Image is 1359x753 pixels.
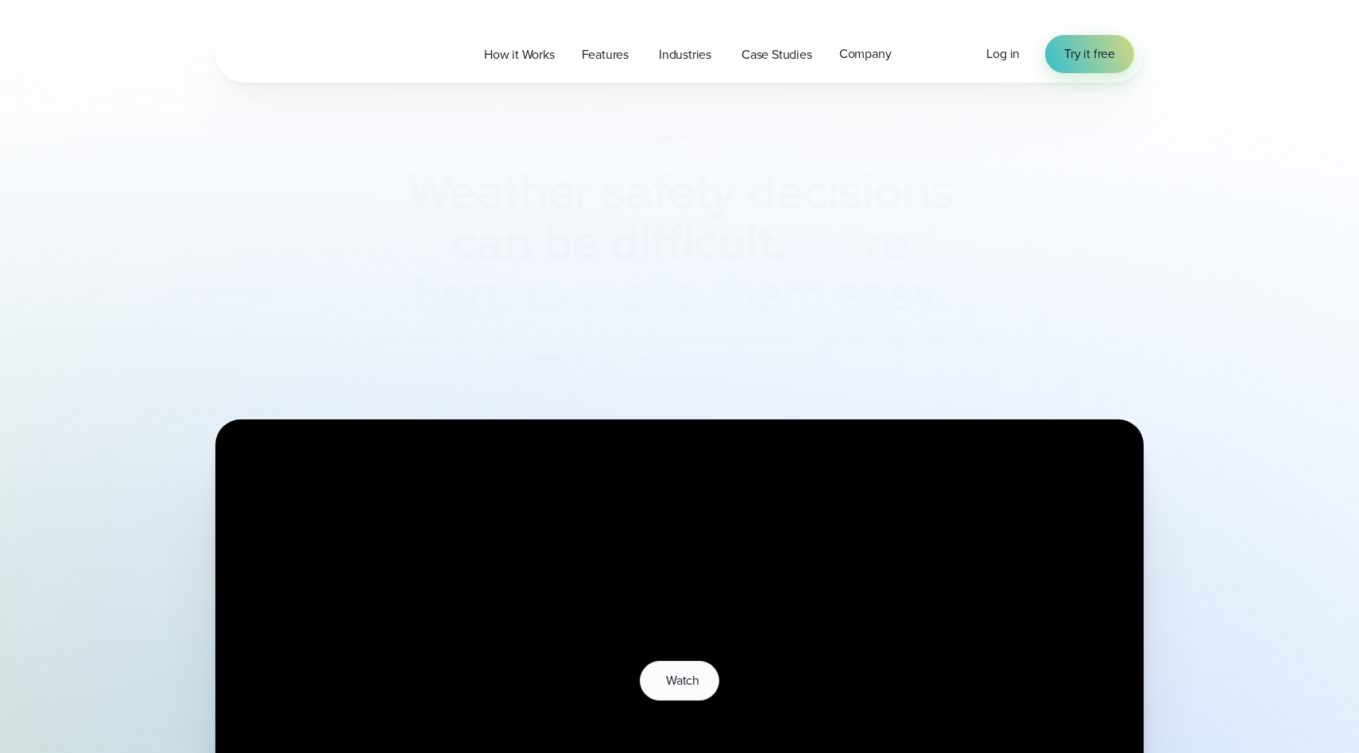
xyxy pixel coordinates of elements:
[484,45,555,64] span: How it Works
[741,45,812,64] span: Case Studies
[640,661,719,701] button: Watch
[986,44,1020,64] a: Log in
[659,45,711,64] span: Industries
[839,44,892,64] span: Company
[728,38,826,71] a: Case Studies
[666,671,699,690] span: Watch
[1064,44,1115,64] span: Try it free
[582,45,629,64] span: Features
[470,38,568,71] a: How it Works
[986,44,1020,63] span: Log in
[1045,35,1134,73] a: Try it free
